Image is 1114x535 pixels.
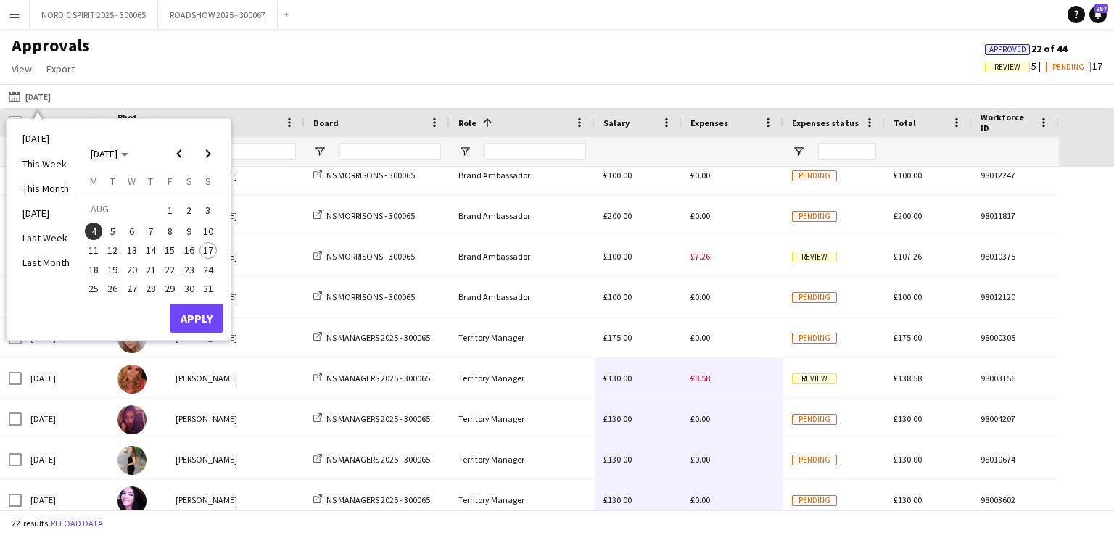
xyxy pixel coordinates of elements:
span: £130.00 [603,413,632,424]
span: Review [792,373,837,384]
div: [PERSON_NAME] [167,155,305,195]
button: 04-08-2025 [84,222,103,241]
span: F [168,175,173,188]
input: Expenses status Filter Input [818,143,876,160]
span: 17 [199,242,217,260]
span: 5 [104,223,122,240]
span: 2 [181,200,198,220]
span: 17 [1046,59,1102,72]
div: Brand Ambassador [450,236,595,276]
a: NS MANAGERS 2025 - 300065 [313,454,430,465]
div: [PERSON_NAME] [167,399,305,439]
div: 98010674 [972,439,1059,479]
span: £130.00 [603,494,632,505]
span: 4 [85,223,102,240]
button: 31-08-2025 [199,279,218,298]
button: 14-08-2025 [141,241,160,260]
span: £7.26 [690,251,710,262]
a: NS MANAGERS 2025 - 300065 [313,373,430,383]
button: 17-08-2025 [199,241,218,260]
span: 7 [142,223,160,240]
span: 1 [161,200,178,220]
span: £0.00 [690,454,710,465]
button: 02-08-2025 [179,199,198,222]
span: £175.00 [603,332,632,343]
span: £0.00 [690,332,710,343]
span: Pending [1052,62,1084,72]
span: Review [994,62,1020,72]
span: 16 [181,242,198,260]
div: [DATE] [22,358,109,398]
a: NS MORRISONS - 300065 [313,291,415,302]
button: 12-08-2025 [103,241,122,260]
span: 14 [142,242,160,260]
div: [PERSON_NAME] [167,480,305,520]
button: Open Filter Menu [792,145,805,158]
button: 25-08-2025 [84,279,103,298]
div: Territory Manager [450,358,595,398]
input: Role Filter Input [484,143,586,160]
span: 13 [123,242,141,260]
span: Export [46,62,75,75]
button: 27-08-2025 [123,279,141,298]
button: Next month [194,139,223,168]
div: 98000305 [972,318,1059,357]
span: £0.00 [690,210,710,221]
div: [PERSON_NAME] [167,277,305,317]
span: NS MANAGERS 2025 - 300065 [326,332,430,343]
span: Photo [117,112,141,133]
div: [PERSON_NAME] [167,439,305,479]
div: Territory Manager [450,399,595,439]
span: £130.00 [603,373,632,383]
span: Workforce ID [981,112,1033,133]
div: 98003156 [972,358,1059,398]
span: 28 [142,280,160,297]
span: Pending [792,211,837,222]
span: NS MANAGERS 2025 - 300065 [326,413,430,424]
span: Role [458,117,476,128]
img: Luisa Schileo [117,446,147,475]
a: View [6,59,38,78]
button: 07-08-2025 [141,222,160,241]
span: NS MORRISONS - 300065 [326,291,415,302]
span: 15 [161,242,178,260]
span: 9 [181,223,198,240]
span: Total [894,117,916,128]
div: 98010375 [972,236,1059,276]
span: Pending [792,414,837,425]
span: Name [176,117,199,128]
span: 19 [104,261,122,278]
div: Territory Manager [450,439,595,479]
span: 31 [199,280,217,297]
span: 3 [199,200,217,220]
span: £100.00 [894,291,922,302]
a: NS MANAGERS 2025 - 300065 [313,413,430,424]
button: Previous month [165,139,194,168]
button: Open Filter Menu [458,145,471,158]
button: 09-08-2025 [179,222,198,241]
img: Tamzen Moore [117,486,147,515]
div: Brand Ambassador [450,196,595,236]
button: NORDIC SPIRIT 2025 - 300065 [30,1,158,29]
span: £130.00 [603,454,632,465]
span: £0.00 [690,291,710,302]
span: 25 [85,280,102,297]
span: M [90,175,97,188]
span: Pending [792,333,837,344]
span: £130.00 [894,494,922,505]
div: Brand Ambassador [450,155,595,195]
div: [DATE] [22,399,109,439]
span: Expenses status [792,117,859,128]
span: Pending [792,292,837,303]
span: £100.00 [603,251,632,262]
span: NS MANAGERS 2025 - 300065 [326,454,430,465]
span: £107.26 [894,251,922,262]
button: 01-08-2025 [160,199,179,222]
span: Approved [989,45,1026,54]
span: 23 [181,261,198,278]
a: NS MANAGERS 2025 - 300065 [313,332,430,343]
span: View [12,62,32,75]
span: 12 [104,242,122,260]
span: £100.00 [894,170,922,181]
span: £100.00 [603,291,632,302]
